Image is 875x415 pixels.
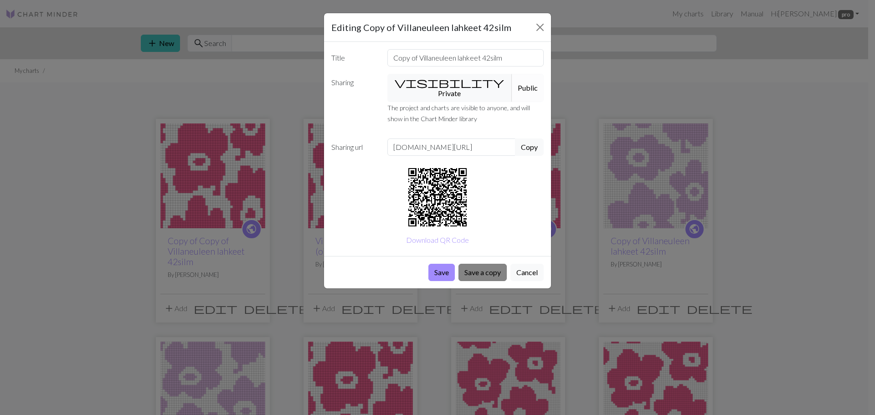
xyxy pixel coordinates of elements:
[326,74,382,102] label: Sharing
[400,231,475,249] button: Download QR Code
[387,104,530,123] small: The project and charts are visible to anyone, and will show in the Chart Minder library
[331,20,511,34] h5: Editing Copy of Villaneuleen lahkeet 42silm
[533,20,547,35] button: Close
[428,264,455,281] button: Save
[326,138,382,156] label: Sharing url
[510,264,544,281] button: Cancel
[326,49,382,67] label: Title
[458,264,507,281] button: Save a copy
[515,138,544,156] button: Copy
[395,76,504,89] span: visibility
[387,74,513,102] button: Private
[512,74,544,102] button: Public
